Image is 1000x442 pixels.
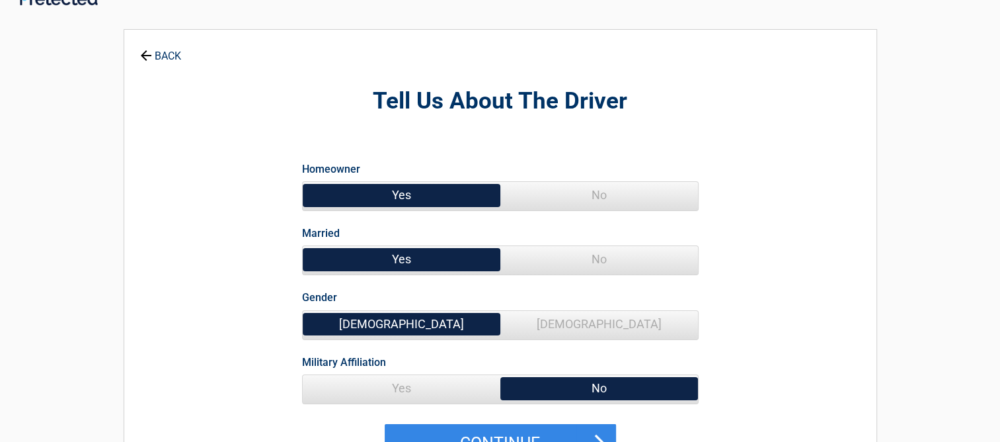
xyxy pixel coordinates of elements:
[500,311,698,337] span: [DEMOGRAPHIC_DATA]
[303,182,500,208] span: Yes
[500,246,698,273] span: No
[303,246,500,273] span: Yes
[303,311,500,337] span: [DEMOGRAPHIC_DATA]
[302,288,337,306] label: Gender
[302,353,386,371] label: Military Affiliation
[302,160,360,178] label: Homeowner
[137,38,184,62] a: BACK
[197,86,804,117] h2: Tell Us About The Driver
[500,375,698,402] span: No
[302,224,340,242] label: Married
[500,182,698,208] span: No
[303,375,500,402] span: Yes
